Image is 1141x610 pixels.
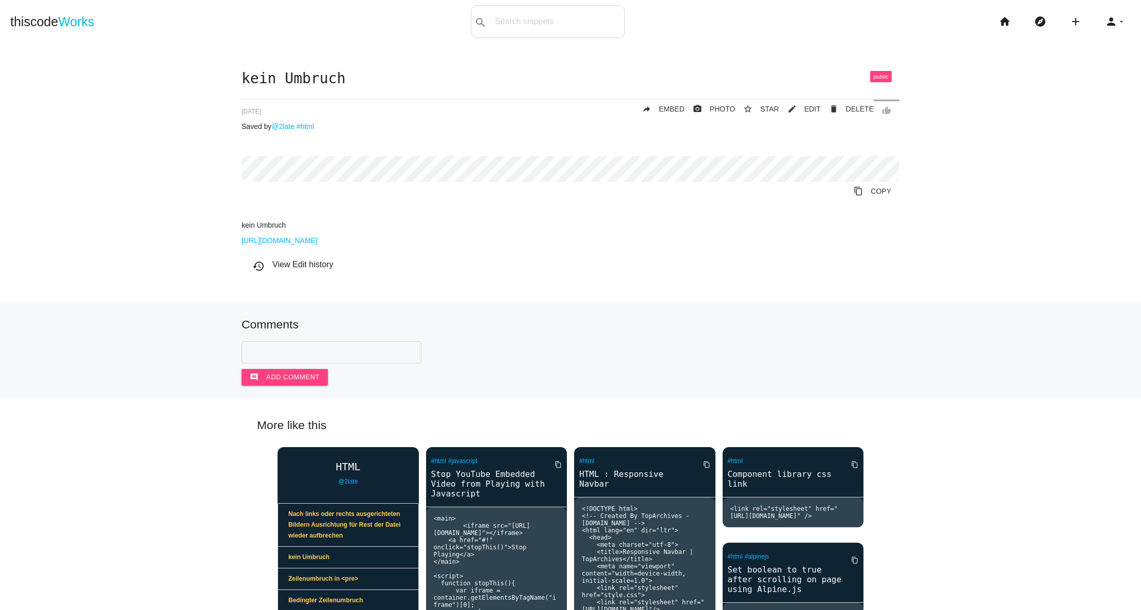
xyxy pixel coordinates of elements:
[851,551,858,569] i: content_copy
[546,455,562,474] a: Copy to Clipboard
[242,369,328,385] button: commentAdd comment
[634,100,685,118] a: replyEMBED
[821,100,874,118] a: Delete Post
[745,553,769,560] a: #alpinejs
[242,221,899,229] p: kein Umbruch
[851,455,858,474] i: content_copy
[1034,5,1046,38] i: explore
[431,457,446,465] a: #html
[829,100,838,118] i: delete
[728,457,743,465] a: #html
[693,100,702,118] i: photo_camera
[338,478,358,485] a: @2late
[723,564,864,595] a: Set boolean to true after scrolling on page using Alpine.js
[242,108,261,115] span: [DATE]
[659,105,685,113] span: EMBED
[297,122,314,131] a: #html
[787,100,797,118] i: mode_edit
[250,369,259,385] i: comment
[252,260,265,272] i: history
[695,455,710,474] a: Copy to Clipboard
[579,457,594,465] a: #html
[843,551,858,569] a: Copy to Clipboard
[278,568,418,590] a: Zeilenumbruch in <pre>
[278,461,419,472] a: HTML
[58,14,94,29] span: Works
[846,105,874,113] span: DELETE
[703,455,710,474] i: content_copy
[574,468,715,490] a: HTML : Responsive Navbar
[252,260,899,269] h6: View Edit history
[735,100,779,118] button: star_borderSTAR
[278,504,418,547] a: Nach links oder rechts ausgerichteten Bildern Ausrichtung für Rest der Datei wieder aufbrechen
[999,5,1011,38] i: home
[1117,5,1126,38] i: arrow_drop_down
[471,6,490,38] button: search
[474,6,487,39] i: search
[642,100,651,118] i: reply
[242,318,899,331] h5: Comments
[490,11,624,32] input: Search snippets
[710,105,735,113] span: PHOTO
[685,100,735,118] a: photo_cameraPHOTO
[242,419,899,432] h5: More like this
[426,468,567,500] a: Stop YouTube Embedded Video from Playing with Javascript
[723,468,864,490] a: Component library css link
[804,105,821,113] span: EDIT
[242,236,318,245] a: [URL][DOMAIN_NAME]
[555,455,562,474] i: content_copy
[1070,5,1082,38] i: add
[242,122,899,131] p: Saved by
[723,497,864,527] pre: <link rel="stylesheet" href="[URL][DOMAIN_NAME]" />
[845,182,899,200] a: Copy to Clipboard
[278,547,418,568] a: kein Umbruch
[843,455,858,474] a: Copy to Clipboard
[854,182,863,200] i: content_copy
[728,553,743,560] a: #html
[10,5,95,38] a: thiscodeWorks
[760,105,779,113] span: STAR
[1105,5,1117,38] i: person
[779,100,821,118] a: mode_editEDIT
[743,100,752,118] i: star_border
[448,457,477,465] a: #javascript
[242,71,899,87] h1: kein Umbruch
[271,122,295,131] a: @2late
